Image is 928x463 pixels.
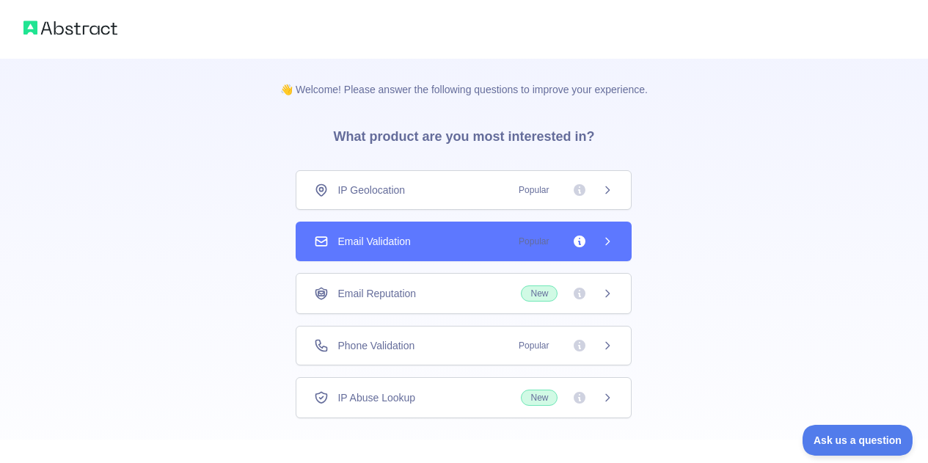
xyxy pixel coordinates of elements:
span: New [521,285,558,302]
span: Popular [510,183,558,197]
span: Email Reputation [337,286,416,301]
p: 👋 Welcome! Please answer the following questions to improve your experience. [257,59,671,97]
span: Popular [510,338,558,353]
img: Abstract logo [23,18,117,38]
span: IP Geolocation [337,183,405,197]
iframe: Toggle Customer Support [803,425,913,456]
span: New [521,390,558,406]
h3: What product are you most interested in? [310,97,618,170]
span: Popular [510,234,558,249]
span: Phone Validation [337,338,414,353]
span: IP Abuse Lookup [337,390,415,405]
span: Email Validation [337,234,410,249]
